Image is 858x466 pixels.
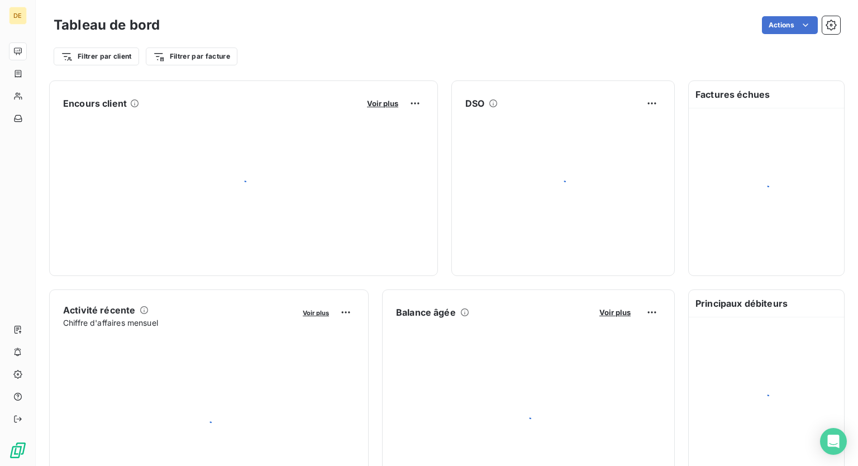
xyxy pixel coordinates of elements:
h3: Tableau de bord [54,15,160,35]
button: Voir plus [364,98,402,108]
h6: Principaux débiteurs [689,290,844,317]
span: Chiffre d'affaires mensuel [63,317,295,329]
div: DE [9,7,27,25]
button: Voir plus [299,307,332,317]
div: Open Intercom Messenger [820,428,847,455]
h6: Encours client [63,97,127,110]
button: Filtrer par client [54,47,139,65]
span: Voir plus [599,308,631,317]
h6: Activité récente [63,303,135,317]
span: Voir plus [303,309,329,317]
button: Filtrer par facture [146,47,237,65]
h6: DSO [465,97,484,110]
button: Voir plus [596,307,634,317]
h6: Factures échues [689,81,844,108]
h6: Balance âgée [396,306,456,319]
button: Actions [762,16,818,34]
span: Voir plus [367,99,398,108]
img: Logo LeanPay [9,441,27,459]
